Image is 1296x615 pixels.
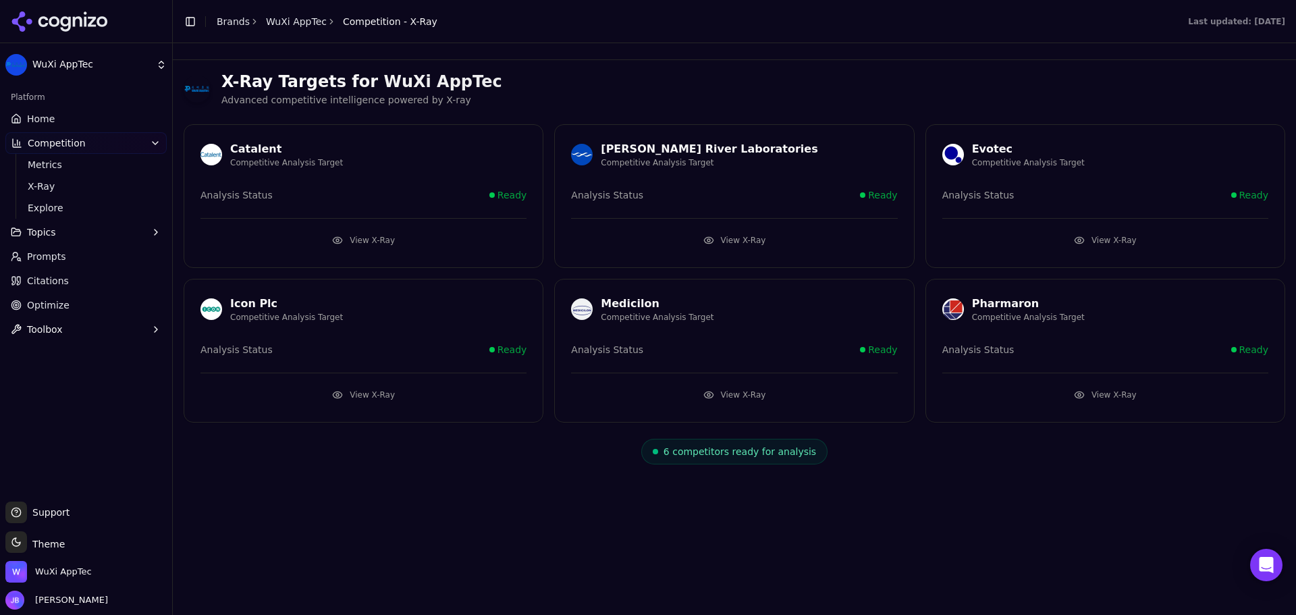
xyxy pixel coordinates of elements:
[27,323,63,336] span: Toolbox
[27,298,70,312] span: Optimize
[28,158,145,171] span: Metrics
[200,230,526,251] button: View X-Ray
[5,86,167,108] div: Platform
[601,312,713,323] p: Competitive Analysis Target
[27,250,66,263] span: Prompts
[972,312,1085,323] p: Competitive Analysis Target
[217,15,437,28] nav: breadcrumb
[942,298,964,320] img: pharmaron
[27,274,69,288] span: Citations
[200,298,222,320] img: icon plc
[200,343,273,356] span: Analysis Status
[27,112,55,126] span: Home
[497,343,526,356] span: Ready
[942,188,1015,202] span: Analysis Status
[868,343,897,356] span: Ready
[217,16,250,27] a: Brands
[200,188,273,202] span: Analysis Status
[5,132,167,154] button: Competition
[221,92,1285,108] p: Advanced competitive intelligence powered by X-ray
[221,71,1285,92] h3: X-Ray Targets for WuXi AppTec
[942,384,1268,406] button: View X-Ray
[343,15,437,28] span: Competition - X-Ray
[571,230,897,251] button: View X-Ray
[32,59,151,71] span: WuXi AppTec
[30,594,108,606] span: [PERSON_NAME]
[601,296,713,312] div: Medicilon
[942,230,1268,251] button: View X-Ray
[571,298,593,320] img: medicilon
[230,157,343,168] p: Competitive Analysis Target
[1239,188,1268,202] span: Ready
[35,566,92,578] span: WuXi AppTec
[5,54,27,76] img: WuXi AppTec
[5,561,27,583] img: WuXi AppTec
[28,201,145,215] span: Explore
[266,15,327,28] a: WuXi AppTec
[1188,16,1285,27] div: Last updated: [DATE]
[601,157,817,168] p: Competitive Analysis Target
[571,343,643,356] span: Analysis Status
[868,188,897,202] span: Ready
[22,155,151,174] a: Metrics
[230,296,343,312] div: Icon Plc
[571,384,897,406] button: View X-Ray
[1250,549,1282,581] div: Open Intercom Messenger
[200,144,222,165] img: catalent
[5,294,167,316] a: Optimize
[22,177,151,196] a: X-Ray
[28,180,145,193] span: X-Ray
[27,539,65,550] span: Theme
[230,312,343,323] p: Competitive Analysis Target
[200,384,526,406] button: View X-Ray
[5,246,167,267] a: Prompts
[5,591,108,610] button: Open user button
[5,108,167,130] a: Home
[184,76,211,103] img: WuXi AppTec
[972,157,1085,168] p: Competitive Analysis Target
[28,136,86,150] span: Competition
[5,561,92,583] button: Open organization switcher
[571,188,643,202] span: Analysis Status
[27,225,56,239] span: Topics
[942,144,964,165] img: evotec
[27,506,70,519] span: Support
[5,270,167,292] a: Citations
[5,221,167,243] button: Topics
[972,296,1085,312] div: Pharmaron
[1239,343,1268,356] span: Ready
[942,343,1015,356] span: Analysis Status
[5,591,24,610] img: Josef Bookert
[22,198,151,217] a: Explore
[230,141,343,157] div: Catalent
[664,445,816,458] span: 6 competitors ready for analysis
[972,141,1085,157] div: Evotec
[601,141,817,157] div: [PERSON_NAME] River Laboratories
[5,319,167,340] button: Toolbox
[497,188,526,202] span: Ready
[571,144,593,165] img: charles river laboratories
